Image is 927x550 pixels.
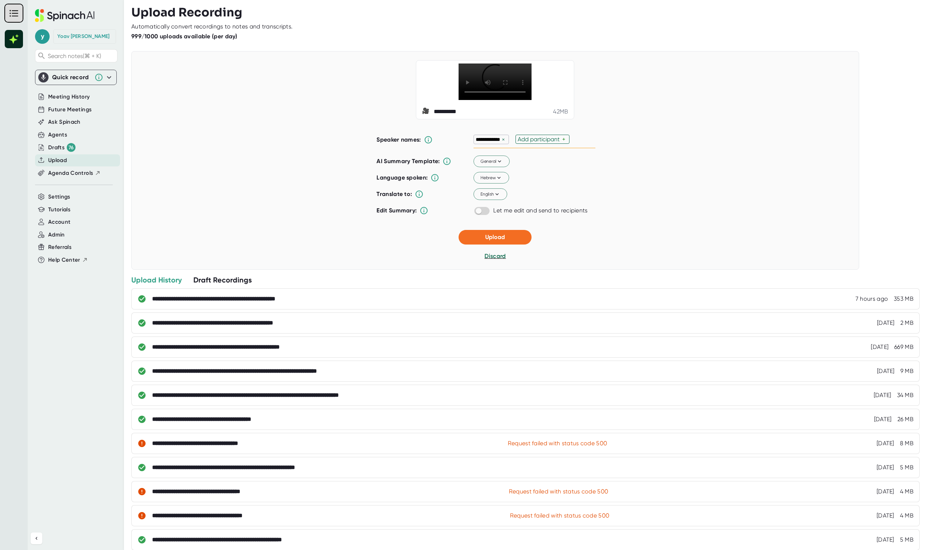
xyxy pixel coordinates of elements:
[48,169,101,177] button: Agenda Controls
[877,440,894,447] div: 6/10/2025, 8:40:50 AM
[900,488,914,495] div: 4 MB
[48,131,67,139] button: Agents
[500,136,507,143] div: ×
[900,464,914,471] div: 5 MB
[877,488,894,495] div: 6/10/2025, 7:47:31 AM
[422,107,431,116] span: video
[67,143,76,152] div: 76
[874,416,892,423] div: 6/10/2025, 8:45:36 AM
[131,275,182,285] div: Upload History
[484,253,506,259] span: Discard
[484,252,506,261] button: Discard
[480,174,502,181] span: Hebrew
[48,93,90,101] button: Meeting History
[518,136,562,143] div: Add participant
[48,53,115,59] span: Search notes (⌘ + K)
[131,23,293,30] div: Automatically convert recordings to notes and transcripts.
[900,319,914,327] div: 2 MB
[493,207,587,214] div: Let me edit and send to recipients
[510,512,610,519] div: Request failed with status code 500
[52,74,91,81] div: Quick record
[874,392,891,399] div: 6/18/2025, 11:40:37 AM
[48,143,76,152] div: Drafts
[376,174,428,181] b: Language spoken:
[48,231,65,239] button: Admin
[553,108,568,115] div: 42 MB
[376,136,421,143] b: Speaker names:
[894,295,914,303] div: 353 MB
[480,158,503,165] span: General
[509,488,609,495] div: Request failed with status code 500
[894,343,914,351] div: 669 MB
[48,118,81,126] button: Ask Spinach
[485,234,505,241] span: Upload
[376,158,440,165] b: AI Summary Template:
[877,536,894,543] div: 6/9/2025, 4:17:03 PM
[48,256,80,264] span: Help Center
[31,532,42,544] button: Collapse sidebar
[900,440,914,447] div: 8 MB
[48,218,70,226] button: Account
[877,368,895,375] div: 7/2/2025, 12:57:08 PM
[35,29,50,44] span: y
[900,368,914,375] div: 9 MB
[871,343,888,351] div: 8/12/2025, 12:41:55 PM
[897,416,914,423] div: 26 MB
[474,156,510,168] button: General
[48,205,70,214] button: Tutorials
[877,319,895,327] div: 8/24/2025, 8:20:08 AM
[480,191,501,197] span: English
[57,33,109,40] div: Yoav Grossman
[48,256,88,264] button: Help Center
[562,136,567,143] div: +
[38,70,113,85] div: Quick record
[459,230,532,245] button: Upload
[48,243,72,251] button: Referrals
[877,464,894,471] div: 6/10/2025, 7:47:48 AM
[474,189,507,200] button: English
[474,172,509,184] button: Hebrew
[376,207,417,214] b: Edit Summary:
[48,156,67,165] button: Upload
[376,191,412,197] b: Translate to:
[48,143,76,152] button: Drafts 76
[48,169,93,177] span: Agenda Controls
[508,440,607,447] div: Request failed with status code 500
[131,33,237,40] b: 999/1000 uploads available (per day)
[131,5,920,19] h3: Upload Recording
[900,512,914,519] div: 4 MB
[193,275,252,285] div: Draft Recordings
[48,105,92,114] button: Future Meetings
[897,392,914,399] div: 34 MB
[900,536,914,543] div: 5 MB
[877,512,894,519] div: 6/10/2025, 7:46:07 AM
[855,295,888,303] div: 9/16/2025, 9:20:10 AM
[48,193,70,201] button: Settings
